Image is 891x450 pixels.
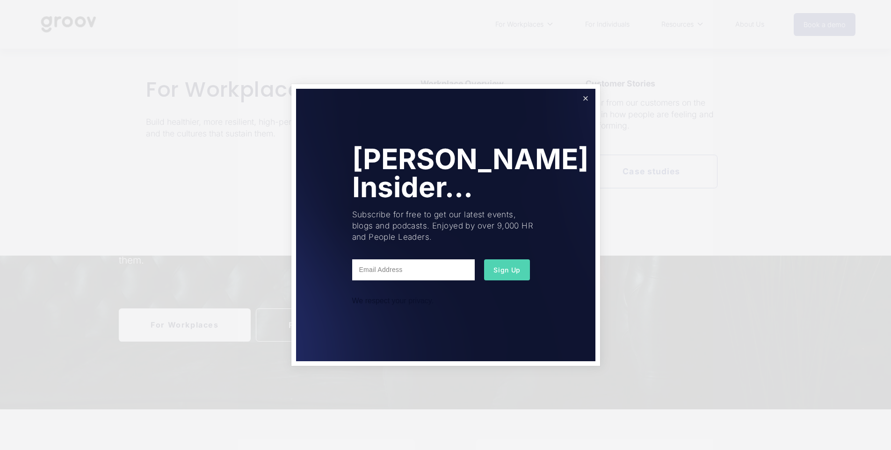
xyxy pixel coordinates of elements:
p: Subscribe for free to get our latest events, blogs and podcasts. Enjoyed by over 9,000 HR and Peo... [352,209,539,243]
h1: [PERSON_NAME] Insider... [352,145,589,201]
span: Sign Up [493,266,521,274]
button: Sign Up [484,259,530,280]
input: Email Address [352,259,475,280]
a: Close [577,90,594,107]
div: We respect your privacy. [352,297,539,305]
